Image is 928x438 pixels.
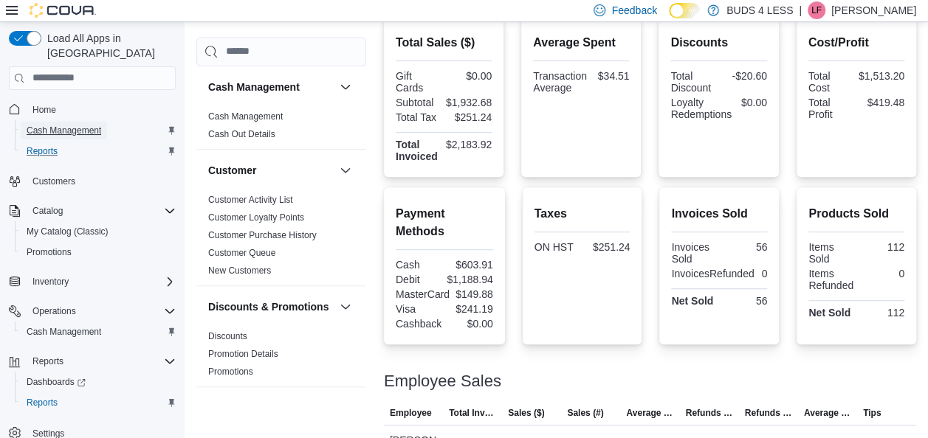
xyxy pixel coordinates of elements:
h2: Payment Methods [396,205,493,240]
span: Feedback [611,3,656,18]
button: Inventory [3,271,182,292]
a: Cash Management [21,122,107,139]
span: Average Refund [804,407,851,419]
div: 112 [859,307,904,319]
div: Invoices Sold [671,241,716,265]
div: $0.00 [447,70,492,82]
span: Promotion Details [208,348,278,360]
h2: Discounts [670,34,766,52]
span: Catalog [32,205,63,217]
p: | [799,1,802,19]
button: Reports [27,352,69,370]
div: 0 [760,268,767,279]
span: Cash Management [27,125,101,136]
a: Reports [21,394,63,411]
h3: Customer [208,163,256,178]
span: Operations [27,302,176,320]
button: Inventory [27,273,75,291]
div: Gift Cards [396,70,441,94]
button: Promotions [15,242,182,263]
span: Promotions [27,246,72,258]
span: Employee [390,407,432,419]
div: Discounts & Promotions [196,327,366,386]
a: Customer Queue [208,248,275,258]
div: $0.00 [447,318,492,330]
strong: Total Invoiced [396,139,438,162]
button: Catalog [27,202,69,220]
div: 0 [859,268,904,279]
h2: Products Sold [808,205,904,223]
strong: Net Sold [671,295,713,307]
div: $1,513.20 [859,70,904,82]
span: Cash Management [27,326,101,338]
span: Sales (#) [567,407,603,419]
a: Customer Purchase History [208,230,317,240]
button: Customers [3,170,182,192]
button: Reports [15,141,182,161]
span: Dashboards [27,376,86,388]
a: Discounts [208,331,247,341]
h2: Invoices Sold [671,205,767,223]
div: Total Tax [396,111,441,123]
a: Cash Management [208,111,283,122]
div: Loyalty Redemptions [670,97,732,120]
a: Reports [21,142,63,160]
a: Cash Out Details [208,129,275,139]
span: Operations [32,305,76,317]
button: Cash Management [15,321,182,342]
span: My Catalog (Classic) [27,226,109,237]
h3: Employee Sales [384,372,501,390]
span: Refunds (#) [745,407,792,419]
p: [PERSON_NAME] [831,1,916,19]
span: Inventory [32,276,69,288]
div: $251.24 [585,241,630,253]
span: Reports [27,145,58,157]
span: New Customers [208,265,271,277]
div: InvoicesRefunded [671,268,754,279]
button: Cash Management [208,80,334,94]
div: Items Refunded [808,268,853,291]
div: Transaction Average [533,70,587,94]
div: Debit [396,274,441,285]
button: Reports [15,392,182,413]
a: Customer Loyalty Points [208,212,304,223]
div: $149.88 [456,288,493,300]
div: 56 [722,295,767,307]
img: Cova [30,3,96,18]
span: Home [27,100,176,119]
h2: Total Sales ($) [396,34,492,52]
a: Promotion Details [208,349,278,359]
div: $241.19 [447,303,493,315]
div: Cash Management [196,108,366,149]
span: Promotions [21,243,176,261]
a: Customer Activity List [208,195,293,205]
div: Items Sold [808,241,853,265]
div: $251.24 [447,111,492,123]
div: Leeanne Finn [808,1,825,19]
a: Dashboards [21,373,92,391]
button: Home [3,99,182,120]
button: Discounts & Promotions [337,298,354,316]
div: -$20.60 [722,70,767,82]
button: Customer [208,163,334,178]
div: $1,932.68 [446,97,492,108]
h2: Taxes [535,205,630,223]
a: Promotions [21,243,78,261]
span: Reports [32,355,63,367]
div: $1,188.94 [447,274,492,285]
button: Reports [3,351,182,372]
span: Inventory [27,273,176,291]
span: Promotions [208,366,253,378]
span: Customer Queue [208,247,275,259]
a: New Customers [208,265,271,276]
div: ON HST [535,241,580,253]
button: Discounts & Promotions [208,299,334,314]
span: Total Invoiced [449,407,496,419]
h2: Average Spent [533,34,629,52]
span: Dashboards [21,373,176,391]
span: Customer Loyalty Points [208,212,304,223]
strong: Net Sold [808,307,850,319]
a: Cash Management [21,323,107,341]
